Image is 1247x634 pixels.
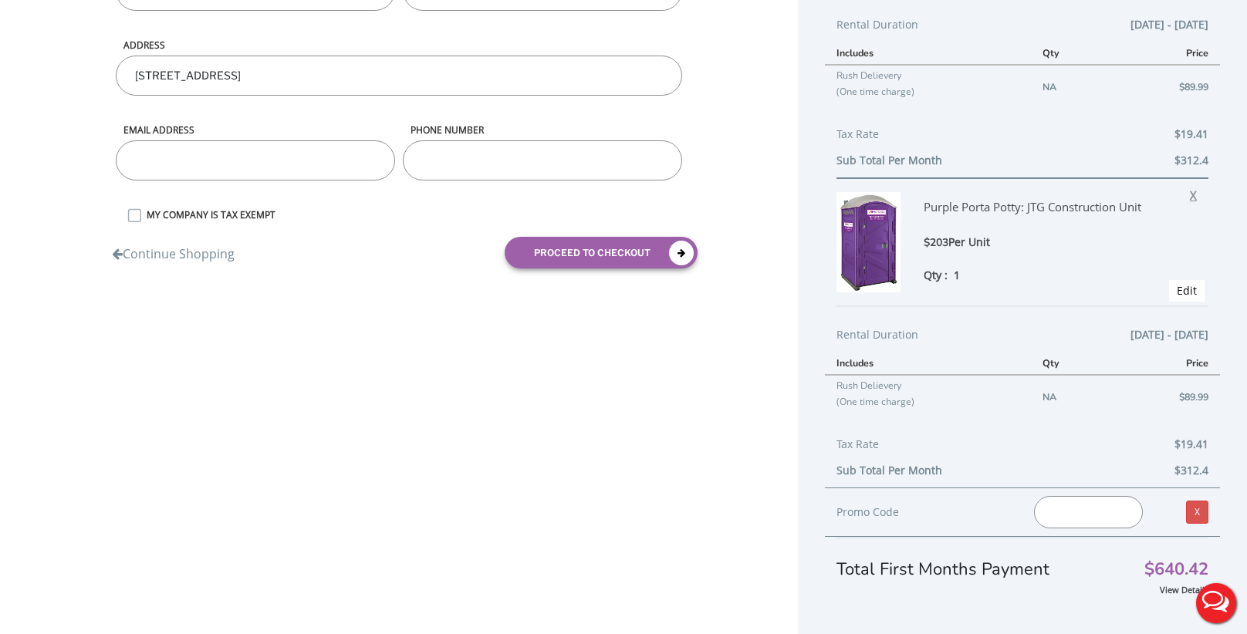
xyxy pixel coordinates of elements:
[836,83,1019,99] p: (One time charge)
[825,352,1031,375] th: Includes
[836,537,1208,582] div: Total First Months Payment
[403,123,682,137] label: phone number
[1130,15,1208,34] span: [DATE] - [DATE]
[1130,325,1208,344] span: [DATE] - [DATE]
[836,393,1019,410] p: (One time charge)
[836,503,1011,521] div: Promo Code
[924,192,1168,234] div: Purple Porta Potty: JTG Construction Unit
[1031,42,1113,65] th: Qty
[836,15,1208,42] div: Rental Duration
[139,208,685,221] label: MY COMPANY IS TAX EXEMPT
[1031,352,1113,375] th: Qty
[825,65,1031,109] td: Rush Delievery
[836,325,1208,352] div: Rental Duration
[836,125,1208,151] div: Tax Rate
[924,267,1168,283] div: Qty :
[1174,435,1208,454] span: $19.41
[1174,153,1208,167] b: $312.4
[1160,584,1208,595] a: View Details
[1174,463,1208,477] b: $312.4
[1177,283,1197,298] a: Edit
[1031,65,1113,109] td: NA
[1174,125,1208,143] span: $19.41
[112,238,235,263] a: Continue Shopping
[1186,501,1208,524] a: X
[954,268,960,282] span: 1
[836,153,942,167] b: Sub Total Per Month
[1113,375,1220,419] td: $89.99
[1144,561,1208,578] span: $640.42
[505,237,698,268] button: proceed to checkout
[116,123,395,137] label: Email address
[1185,572,1247,634] button: Live Chat
[825,42,1031,65] th: Includes
[924,234,1168,251] div: $203
[836,463,942,477] b: Sub Total Per Month
[1113,42,1220,65] th: Price
[1190,183,1205,203] span: X
[1031,375,1113,419] td: NA
[1113,352,1220,375] th: Price
[825,375,1031,419] td: Rush Delievery
[836,435,1208,461] div: Tax Rate
[1113,65,1220,109] td: $89.99
[948,234,990,249] span: Per Unit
